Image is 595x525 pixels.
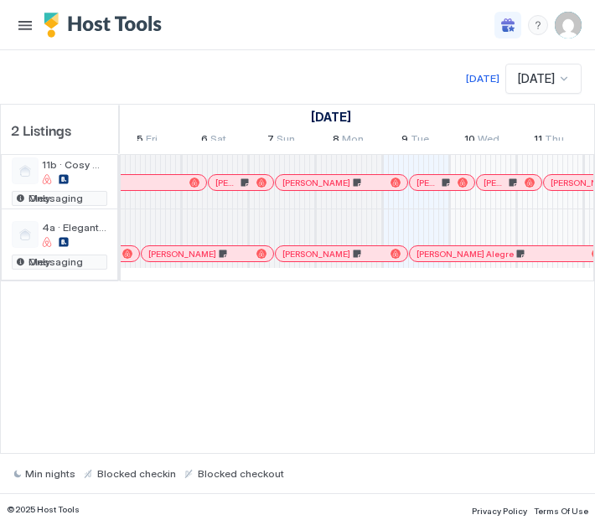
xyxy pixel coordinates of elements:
span: © 2025 Host Tools [7,504,80,515]
span: Sat [210,132,226,150]
span: Tue [411,132,429,150]
span: Fri [146,132,158,150]
span: Terms Of Use [534,506,588,516]
a: Host Tools Logo [44,13,169,38]
span: [PERSON_NAME] [416,178,439,188]
a: September 8, 2025 [329,129,368,153]
span: Mon [342,132,364,150]
div: [DATE] [466,71,499,86]
span: Blocked checkin [97,467,176,480]
a: September 1, 2025 [307,105,355,129]
span: Thu [545,132,564,150]
span: 11 [534,132,542,150]
span: 5 [137,132,143,150]
a: September 6, 2025 [197,129,230,153]
span: Privacy Policy [472,506,527,516]
span: 6 [201,132,208,150]
span: Sun [277,132,295,150]
span: [PERSON_NAME] Alegre [416,249,514,260]
span: [PERSON_NAME] [PERSON_NAME] [484,178,506,188]
div: User profile [555,12,582,39]
a: September 5, 2025 [132,129,162,153]
span: 9 [401,132,408,150]
button: [DATE] [463,69,502,89]
span: 7 [267,132,274,150]
span: [PERSON_NAME] [282,178,350,188]
a: September 9, 2025 [397,129,433,153]
button: Menu [13,13,37,37]
span: Wed [478,132,499,150]
a: Terms Of Use [534,501,588,518]
div: menu [528,15,548,35]
a: Privacy Policy [472,501,527,518]
span: 10 [464,132,475,150]
span: [PERSON_NAME] [148,249,216,260]
span: [PERSON_NAME] [282,249,350,260]
span: Blocked checkout [198,467,284,480]
span: 8 [333,132,339,150]
span: 11b · Cosy and bright apartment in [GEOGRAPHIC_DATA] [42,158,107,171]
span: [DATE] [518,71,555,86]
span: 2 Listings [11,119,71,140]
a: September 11, 2025 [530,129,568,153]
a: September 7, 2025 [263,129,299,153]
span: [PERSON_NAME] [215,178,238,188]
a: September 10, 2025 [460,129,504,153]
span: Min nights [25,467,75,480]
span: 4a · Elegant apartment in the heart of Recoleta [42,221,107,234]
